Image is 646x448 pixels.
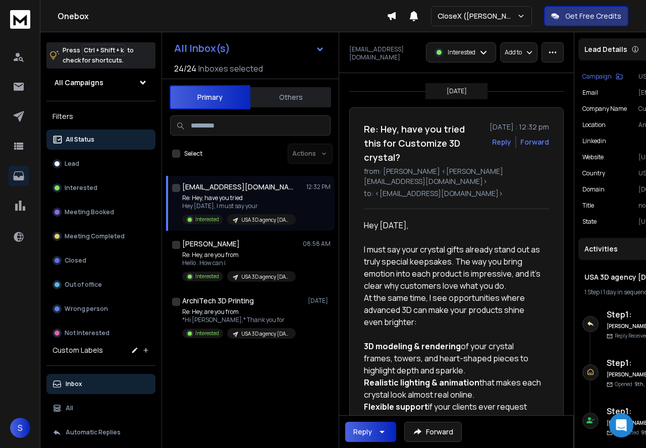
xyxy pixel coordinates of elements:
p: Out of office [65,281,102,289]
span: Ctrl + Shift + k [82,44,125,56]
p: [DATE] [308,297,331,305]
p: from: [PERSON_NAME] <[PERSON_NAME][EMAIL_ADDRESS][DOMAIN_NAME]> [364,166,549,186]
p: 12:32 PM [306,183,331,191]
button: Interested [46,178,155,198]
p: Lead Details [584,44,627,54]
div: that makes each crystal look almost real online. [364,376,541,401]
span: 1 Step [584,288,600,296]
h3: Filters [46,109,155,123]
button: Meeting Completed [46,226,155,246]
p: Re: Hey, are you from [182,251,296,259]
h1: Re: Hey, have you tried this for Customize 3D crystal? [364,122,483,164]
div: I must say your crystal gifts already stand out as truly special keepsakes. The way you bring emo... [364,243,541,292]
strong: Flexible support [364,401,428,412]
button: Inbox [46,374,155,394]
p: website [582,153,604,161]
p: Interested [195,273,219,280]
div: Reply [353,427,372,437]
p: *Hi [PERSON_NAME],* Thank you for [182,316,296,324]
button: All Inbox(s) [166,38,333,58]
p: [DATE] : 12:32 pm [490,122,549,132]
p: location [582,121,606,129]
div: At the same time, I see opportunities where advanced 3D can make your products shine even brighter: [364,292,541,340]
p: [EMAIL_ADDRESS][DOMAIN_NAME] [349,45,420,61]
p: Automatic Replies [66,428,121,436]
p: Get Free Credits [565,11,621,21]
button: Meeting Booked [46,202,155,222]
button: Lead [46,154,155,174]
p: Meeting Booked [65,208,114,216]
strong: Realistic lighting & animation [364,377,479,388]
h3: Inboxes selected [198,62,263,75]
p: USA 3D agency [DATE] [241,216,290,224]
button: Others [250,86,331,108]
p: Interested [65,184,97,192]
button: Primary [170,85,250,109]
button: Campaign [582,73,623,81]
p: All Status [66,136,94,144]
p: Press to check for shortcuts. [63,45,134,66]
button: All Campaigns [46,73,155,93]
button: Forward [404,422,462,442]
p: Interested [448,48,475,56]
p: Meeting Completed [65,232,125,240]
div: Forward [520,137,549,147]
button: Not Interested [46,323,155,343]
button: Reply [345,422,396,442]
h1: [PERSON_NAME] [182,239,240,249]
p: to: <[EMAIL_ADDRESS][DOMAIN_NAME]> [364,188,549,199]
p: State [582,218,597,226]
div: of your crystal frames, towers, and heart-shaped pieces to highlight depth and sparkle. [364,340,541,376]
button: Closed [46,250,155,271]
p: Interested [195,216,219,223]
div: Open Intercom Messenger [609,413,633,437]
button: All [46,398,155,418]
button: Reply [492,137,511,147]
div: Hey [DATE], [364,219,541,243]
button: Wrong person [46,299,155,319]
p: Re: Hey, have you tried [182,194,296,202]
h1: Onebox [58,10,387,22]
p: Domain [582,185,605,194]
p: [DATE] [447,87,467,95]
p: USA 3D agency [DATE] [241,273,290,281]
p: Company Name [582,105,627,113]
p: CloseX ([PERSON_NAME]) [438,11,517,21]
p: Interested [195,330,219,337]
strong: 3D modeling & rendering [364,341,461,352]
p: 08:58 AM [303,240,331,248]
p: Email [582,89,598,97]
button: Get Free Credits [544,6,628,26]
p: USA 3D agency [DATE] [241,330,290,338]
span: 24 / 24 [174,62,196,75]
h1: [EMAIL_ADDRESS][DOMAIN_NAME] [182,182,293,192]
button: Automatic Replies [46,422,155,442]
p: Lead [65,160,79,168]
p: Closed [65,257,86,265]
p: Hello . How can i [182,259,296,267]
img: logo [10,10,30,29]
p: Inbox [66,380,82,388]
button: S [10,418,30,438]
p: Add to [505,48,522,56]
h1: ArchiTech 3D Printing [182,296,254,306]
label: Select [184,150,202,158]
p: linkedin [582,137,606,145]
p: Not Interested [65,329,110,337]
button: All Status [46,130,155,150]
p: All [66,404,73,412]
h3: Custom Labels [52,345,103,355]
p: Hey [DATE], I must say your [182,202,296,210]
p: Re: Hey, are you from [182,308,296,316]
p: Country [582,169,605,177]
h1: All Inbox(s) [174,43,230,53]
p: Campaign [582,73,612,81]
button: Out of office [46,275,155,295]
p: Wrong person [65,305,108,313]
p: title [582,202,594,210]
h1: All Campaigns [55,78,103,88]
